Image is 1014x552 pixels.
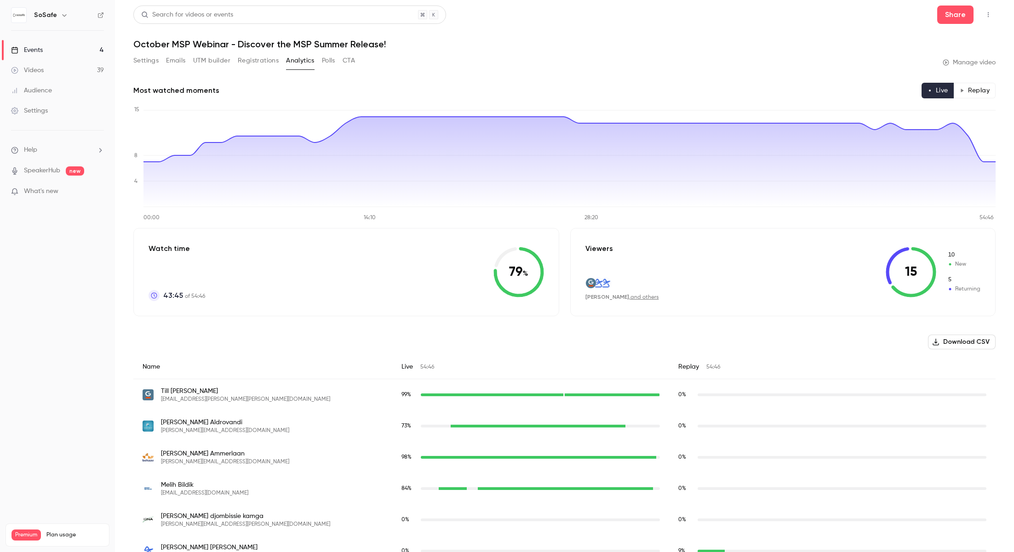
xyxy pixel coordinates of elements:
[954,83,996,98] button: Replay
[585,293,659,301] div: ,
[161,449,289,458] span: [PERSON_NAME] Ammerlaan
[143,215,160,221] tspan: 00:00
[143,483,154,494] img: smartdynamic.ch
[11,86,52,95] div: Audience
[11,529,41,541] span: Premium
[943,58,996,67] a: Manage video
[980,215,994,221] tspan: 54:46
[678,391,693,399] span: Replay watch time
[34,11,57,20] h6: SoSafe
[678,392,686,398] span: 0 %
[678,423,686,429] span: 0 %
[149,243,205,254] p: Watch time
[586,278,596,288] img: gerard.de
[141,10,233,20] div: Search for videos or events
[24,187,58,196] span: What's new
[11,106,48,115] div: Settings
[161,418,289,427] span: [PERSON_NAME] Aldrovandi
[133,85,219,96] h2: Most watched moments
[11,66,44,75] div: Videos
[193,53,230,68] button: UTM builder
[286,53,315,68] button: Analytics
[420,364,434,370] span: 54:46
[401,484,416,493] span: Live watch time
[11,8,26,23] img: SoSafe
[947,251,980,259] span: New
[133,39,996,50] h1: October MSP Webinar - Discover the MSP Summer Release!
[133,355,392,379] div: Name
[678,455,686,460] span: 0 %
[585,243,613,254] p: Viewers
[161,458,289,466] span: [PERSON_NAME][EMAIL_ADDRESS][DOMAIN_NAME]
[66,166,84,176] span: new
[401,392,411,398] span: 99 %
[143,389,154,400] img: gerard.de
[678,516,693,524] span: Replay watch time
[163,290,183,301] span: 43:45
[166,53,185,68] button: Emails
[11,46,43,55] div: Events
[161,396,330,403] span: [EMAIL_ADDRESS][PERSON_NAME][PERSON_NAME][DOMAIN_NAME]
[133,504,996,535] div: joel.djombissie-kamga@idna.fr
[322,53,335,68] button: Polls
[937,6,974,24] button: Share
[143,514,154,525] img: idna.fr
[24,166,60,176] a: SpeakerHub
[143,453,154,461] img: behaav.com
[947,260,980,268] span: New
[143,421,154,432] img: babelteam.com
[134,179,137,184] tspan: 4
[401,455,412,460] span: 98 %
[947,276,980,284] span: Returning
[133,379,996,411] div: till.aichele@gerard.de
[401,423,411,429] span: 73 %
[401,486,412,491] span: 84 %
[401,422,416,430] span: Live watch time
[133,53,159,68] button: Settings
[134,107,139,113] tspan: 15
[922,83,954,98] button: Live
[163,290,205,301] p: of 54:46
[601,278,611,288] img: aproda.ch
[630,295,659,300] a: and others
[678,484,693,493] span: Replay watch time
[161,387,330,396] span: Till [PERSON_NAME]
[947,285,980,293] span: Returning
[678,453,693,461] span: Replay watch time
[706,364,720,370] span: 54:46
[928,335,996,349] button: Download CSV
[133,442,996,473] div: inge@behaav.com
[364,215,376,221] tspan: 14:10
[11,145,104,155] li: help-dropdown-opener
[401,391,416,399] span: Live watch time
[401,453,416,461] span: Live watch time
[593,278,603,288] img: aproda.ch
[584,215,598,221] tspan: 28:20
[134,153,137,159] tspan: 8
[161,521,330,528] span: [PERSON_NAME][EMAIL_ADDRESS][PERSON_NAME][DOMAIN_NAME]
[133,410,996,442] div: jorge@babelteam.com
[161,480,248,489] span: Melih Bildik
[401,516,416,524] span: Live watch time
[161,543,289,552] span: [PERSON_NAME] [PERSON_NAME]
[133,473,996,504] div: m.bildik@smartdynamic.ch
[343,53,355,68] button: CTA
[392,355,669,379] div: Live
[401,517,409,523] span: 0 %
[24,145,37,155] span: Help
[161,489,248,497] span: [EMAIL_ADDRESS][DOMAIN_NAME]
[161,427,289,434] span: [PERSON_NAME][EMAIL_ADDRESS][DOMAIN_NAME]
[678,486,686,491] span: 0 %
[669,355,996,379] div: Replay
[678,517,686,523] span: 0 %
[93,188,104,196] iframe: Noticeable Trigger
[161,512,330,521] span: [PERSON_NAME] djombissie kamga
[238,53,279,68] button: Registrations
[585,294,629,300] span: [PERSON_NAME]
[678,422,693,430] span: Replay watch time
[46,531,103,539] span: Plan usage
